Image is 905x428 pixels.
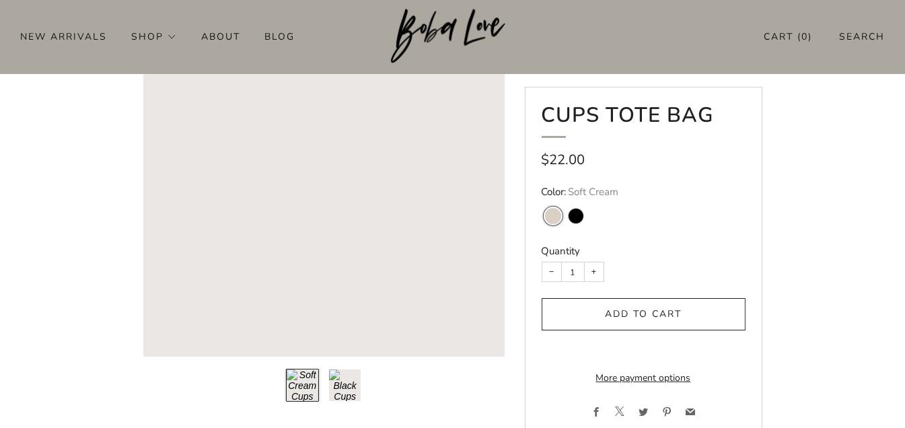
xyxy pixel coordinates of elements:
a: Shop [131,26,177,47]
label: Quantity [542,244,581,258]
img: Boba Love [391,9,514,64]
a: Cart [764,26,812,48]
span: $22.00 [542,150,585,169]
items-count: 0 [801,30,808,43]
a: More payment options [542,368,746,388]
span: Soft Cream [569,185,619,199]
button: Load image into Gallery viewer, 1 [286,369,319,402]
button: Increase item quantity by one [585,262,604,281]
h1: Cups Tote Bag [542,104,746,138]
variant-swatch: Soft Cream [546,209,560,223]
button: Add to cart [542,298,746,330]
a: Boba Love [391,9,514,65]
span: Add to cart [605,308,682,320]
button: Reduce item quantity by one [542,262,561,281]
legend: Color: [542,185,746,199]
button: Load image into Gallery viewer, 2 [328,369,361,402]
a: Search [839,26,885,48]
a: New Arrivals [20,26,107,47]
a: About [201,26,240,47]
a: Blog [264,26,295,47]
variant-swatch: Black [569,209,583,223]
